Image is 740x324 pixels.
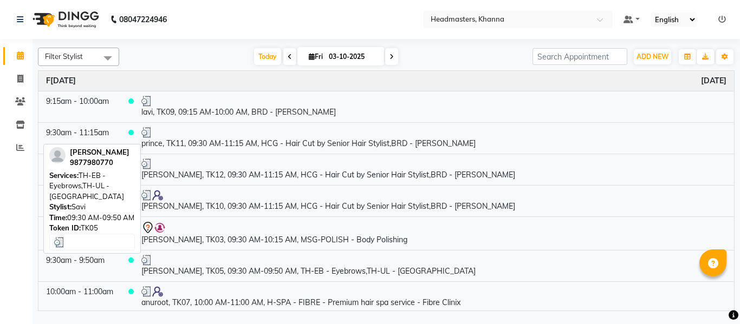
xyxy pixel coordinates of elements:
[326,49,380,65] input: 2025-10-03
[134,154,734,185] td: [PERSON_NAME], TK12, 09:30 AM-11:15 AM, HCG - Hair Cut by Senior Hair Stylist,BRD - [PERSON_NAME]
[49,202,72,211] span: Stylist:
[254,48,281,65] span: Today
[28,4,102,35] img: logo
[134,216,734,250] td: [PERSON_NAME], TK03, 09:30 AM-10:15 AM, MSG-POLISH - Body Polishing
[49,202,135,213] div: Savi
[134,122,734,154] td: prince, TK11, 09:30 AM-11:15 AM, HCG - Hair Cut by Senior Hair Stylist,BRD - [PERSON_NAME]
[38,250,121,281] td: 9:30am - 9:50am
[38,185,121,216] td: 9:30am - 11:15am
[119,4,167,35] b: 08047224946
[70,157,129,168] div: 9877980770
[49,223,81,232] span: Token ID:
[49,213,67,222] span: Time:
[637,52,668,61] span: ADD NEW
[49,171,79,180] span: Services:
[38,154,121,185] td: 9:30am - 11:15am
[134,185,734,216] td: [PERSON_NAME], TK10, 09:30 AM-11:15 AM, HCG - Hair Cut by Senior Hair Stylist,BRD - [PERSON_NAME]
[45,52,83,61] span: Filter Stylist
[634,49,671,64] button: ADD NEW
[70,148,129,156] span: [PERSON_NAME]
[46,75,76,87] a: October 3, 2025
[38,216,121,250] td: 9:30am - 10:15am
[533,48,627,65] input: Search Appointment
[701,75,726,87] a: October 3, 2025
[49,223,135,234] div: TK05
[134,281,734,313] td: anuroot, TK07, 10:00 AM-11:00 AM, H-SPA - FIBRE - Premium hair spa service - Fibre Clinix
[49,147,66,163] img: profile
[49,171,124,201] span: TH-EB - Eyebrows,TH-UL - [GEOGRAPHIC_DATA]
[38,91,121,122] td: 9:15am - 10:00am
[38,71,734,91] th: October 3, 2025
[49,213,135,223] div: 09:30 AM-09:50 AM
[306,52,326,61] span: Fri
[134,91,734,122] td: lavi, TK09, 09:15 AM-10:00 AM, BRD - [PERSON_NAME]
[38,281,121,313] td: 10:00am - 11:00am
[694,281,729,313] iframe: chat widget
[134,250,734,281] td: [PERSON_NAME], TK05, 09:30 AM-09:50 AM, TH-EB - Eyebrows,TH-UL - [GEOGRAPHIC_DATA]
[38,122,121,154] td: 9:30am - 11:15am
